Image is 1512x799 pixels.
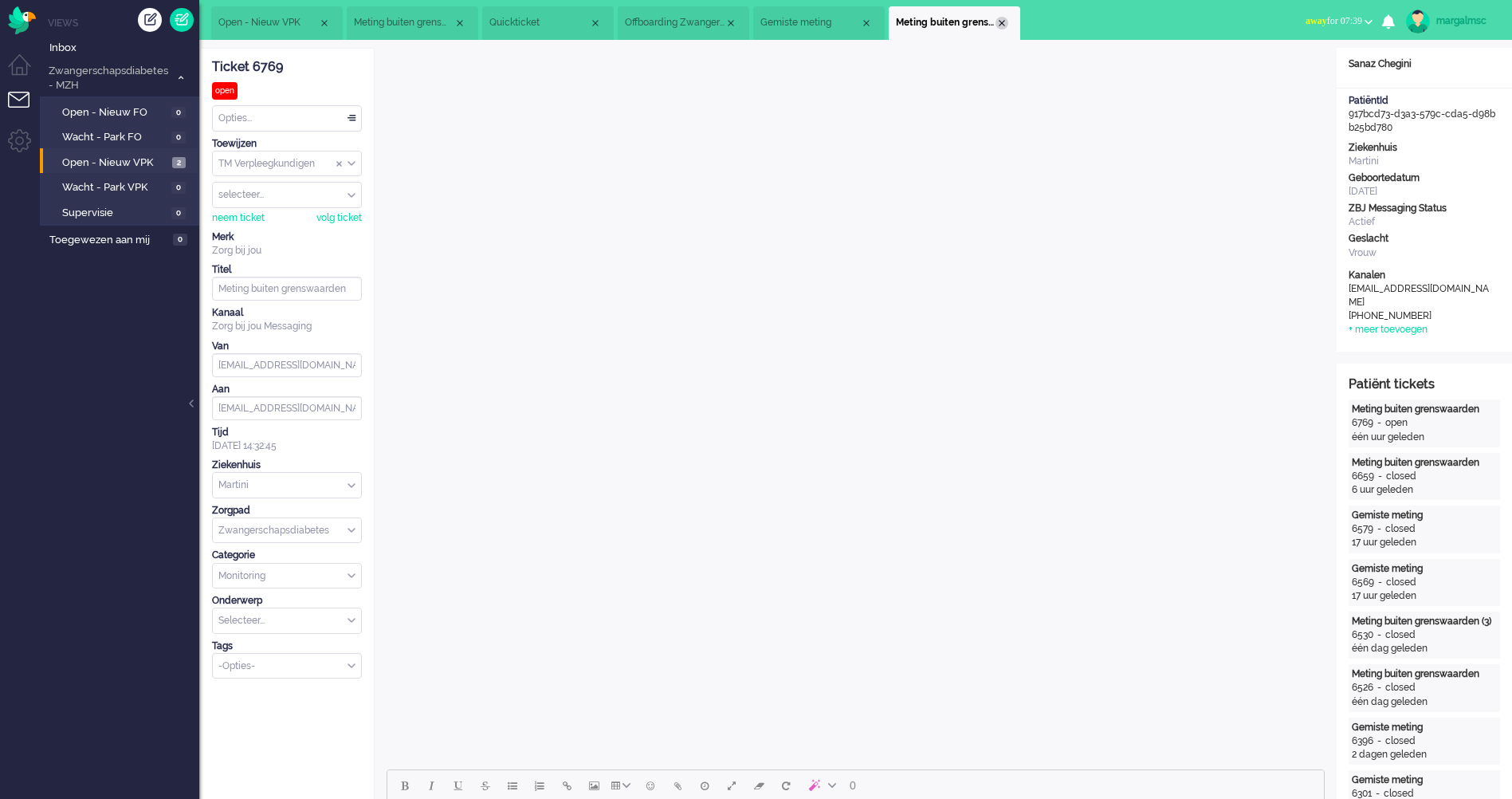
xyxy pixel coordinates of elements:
button: Fullscreen [718,772,745,799]
div: closed [1385,681,1416,695]
button: Italic [418,772,445,799]
div: closed [1385,522,1416,536]
div: closed [1386,470,1416,483]
div: Martini [1349,155,1500,168]
div: Gemiste meting [1352,773,1497,787]
span: for 07:39 [1306,15,1362,26]
img: flow_omnibird.svg [8,6,36,34]
div: één dag geleden [1352,642,1497,655]
span: Inbox [49,41,199,56]
div: Assign Group [212,151,362,177]
span: 0 [171,107,186,119]
div: - [1374,576,1386,589]
button: Bullet list [499,772,526,799]
div: 6659 [1352,470,1374,483]
div: closed [1386,576,1416,589]
div: Vrouw [1349,246,1500,260]
span: Open - Nieuw VPK [218,16,318,30]
span: Quickticket [489,16,589,30]
div: 917bcd73-d3a3-579c-cda5-d98bb25bd780 [1337,94,1512,135]
div: ZBJ Messaging Status [1349,202,1500,215]
li: Dashboard menu [8,54,44,90]
button: Bold [391,772,418,799]
div: Patiënt tickets [1349,376,1500,394]
div: Close tab [860,17,873,30]
button: Numbered list [526,772,553,799]
div: Aan [212,383,362,396]
span: Wacht - Park VPK [62,180,167,195]
div: 17 uur geleden [1352,589,1497,603]
div: Close tab [318,17,331,30]
div: neem ticket [212,211,265,225]
div: Zorg bij jou Messaging [212,320,362,333]
div: [EMAIL_ADDRESS][DOMAIN_NAME] [1349,282,1492,309]
button: Reset content [772,772,799,799]
div: Merk [212,230,362,244]
body: Rich Text Area. Press ALT-0 for help. [6,6,930,34]
button: Strikethrough [472,772,499,799]
li: awayfor 07:39 [1296,5,1382,40]
div: Geboortedatum [1349,171,1500,185]
div: Kanaal [212,306,362,320]
div: Meting buiten grenswaarden [1352,403,1497,416]
div: Close tab [725,17,737,30]
div: closed [1385,734,1416,748]
div: Ziekenhuis [212,459,362,472]
div: Actief [1349,215,1500,229]
div: - [1373,522,1385,536]
span: 0 [171,207,186,219]
button: awayfor 07:39 [1296,10,1382,33]
div: 6396 [1352,734,1373,748]
div: één dag geleden [1352,695,1497,709]
div: Ziekenhuis [1349,141,1500,155]
li: 6769 [889,6,1020,40]
div: Close tab [996,17,1008,30]
li: 6768 [618,6,749,40]
span: Toegewezen aan mij [49,233,168,248]
div: Titel [212,263,362,277]
span: 0 [171,132,186,144]
div: Geslacht [1349,232,1500,246]
li: View [211,6,343,40]
span: Offboarding Zwangerschapsdiabetes [625,16,725,30]
div: Gemiste meting [1352,721,1497,734]
a: Quick Ticket [170,8,194,32]
div: Close tab [454,17,466,30]
a: Supervisie 0 [46,203,198,221]
div: closed [1385,628,1416,642]
div: margalmsc [1436,13,1496,29]
li: Views [48,16,199,30]
a: Wacht - Park VPK 0 [46,178,198,195]
span: 0 [173,234,187,246]
div: één uur geleden [1352,431,1497,444]
span: 0 [171,182,186,194]
div: 17 uur geleden [1352,536,1497,549]
button: 0 [842,772,863,799]
div: Gemiste meting [1352,509,1497,522]
li: 5767 [347,6,478,40]
div: 2 dagen geleden [1352,748,1497,762]
div: Ticket 6769 [212,58,362,77]
div: - [1373,416,1385,430]
div: 6 uur geleden [1352,483,1497,497]
div: Tijd [212,426,362,439]
div: Close tab [589,17,602,30]
button: Underline [445,772,472,799]
a: margalmsc [1403,10,1496,33]
div: + meer toevoegen [1349,323,1428,337]
span: Gemiste meting [760,16,860,30]
a: Open - Nieuw FO 0 [46,103,198,120]
div: Meting buiten grenswaarden (3) [1352,615,1497,628]
span: away [1306,15,1327,26]
span: Open - Nieuw FO [62,105,167,120]
button: Emoticons [637,772,664,799]
div: open [1385,416,1408,430]
div: - [1373,628,1385,642]
span: Meting buiten grenswaarden [896,16,996,30]
button: AI [799,772,842,799]
button: Insert/edit image [580,772,607,799]
div: Creëer ticket [138,8,162,32]
a: Wacht - Park FO 0 [46,128,198,145]
button: Delay message [691,772,718,799]
div: [DATE] [1349,185,1500,199]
